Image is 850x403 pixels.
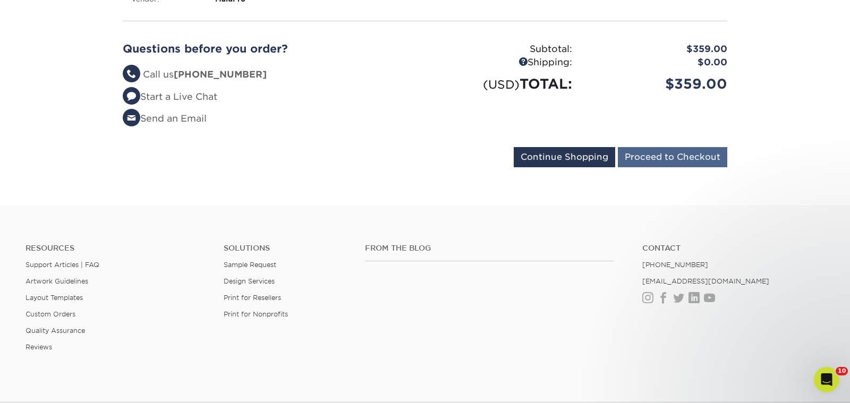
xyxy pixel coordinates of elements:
[425,56,580,70] div: Shipping:
[25,343,52,351] a: Reviews
[25,327,85,335] a: Quality Assurance
[836,367,848,375] span: 10
[514,147,615,167] input: Continue Shopping
[483,78,520,91] small: (USD)
[642,261,708,269] a: [PHONE_NUMBER]
[425,74,580,94] div: TOTAL:
[123,42,417,55] h2: Questions before you order?
[224,244,349,253] h4: Solutions
[642,277,769,285] a: [EMAIL_ADDRESS][DOMAIN_NAME]
[123,91,217,102] a: Start a Live Chat
[25,277,88,285] a: Artwork Guidelines
[123,68,417,82] li: Call us
[224,310,288,318] a: Print for Nonprofits
[3,371,90,399] iframe: Google Customer Reviews
[25,310,75,318] a: Custom Orders
[224,294,281,302] a: Print for Resellers
[618,147,727,167] input: Proceed to Checkout
[642,244,824,253] a: Contact
[224,261,276,269] a: Sample Request
[25,294,83,302] a: Layout Templates
[25,261,99,269] a: Support Articles | FAQ
[224,277,275,285] a: Design Services
[814,367,839,392] iframe: Intercom live chat
[580,42,735,56] div: $359.00
[580,74,735,94] div: $359.00
[365,244,614,253] h4: From the Blog
[580,56,735,70] div: $0.00
[123,113,207,124] a: Send an Email
[174,69,267,80] strong: [PHONE_NUMBER]
[25,244,208,253] h4: Resources
[425,42,580,56] div: Subtotal:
